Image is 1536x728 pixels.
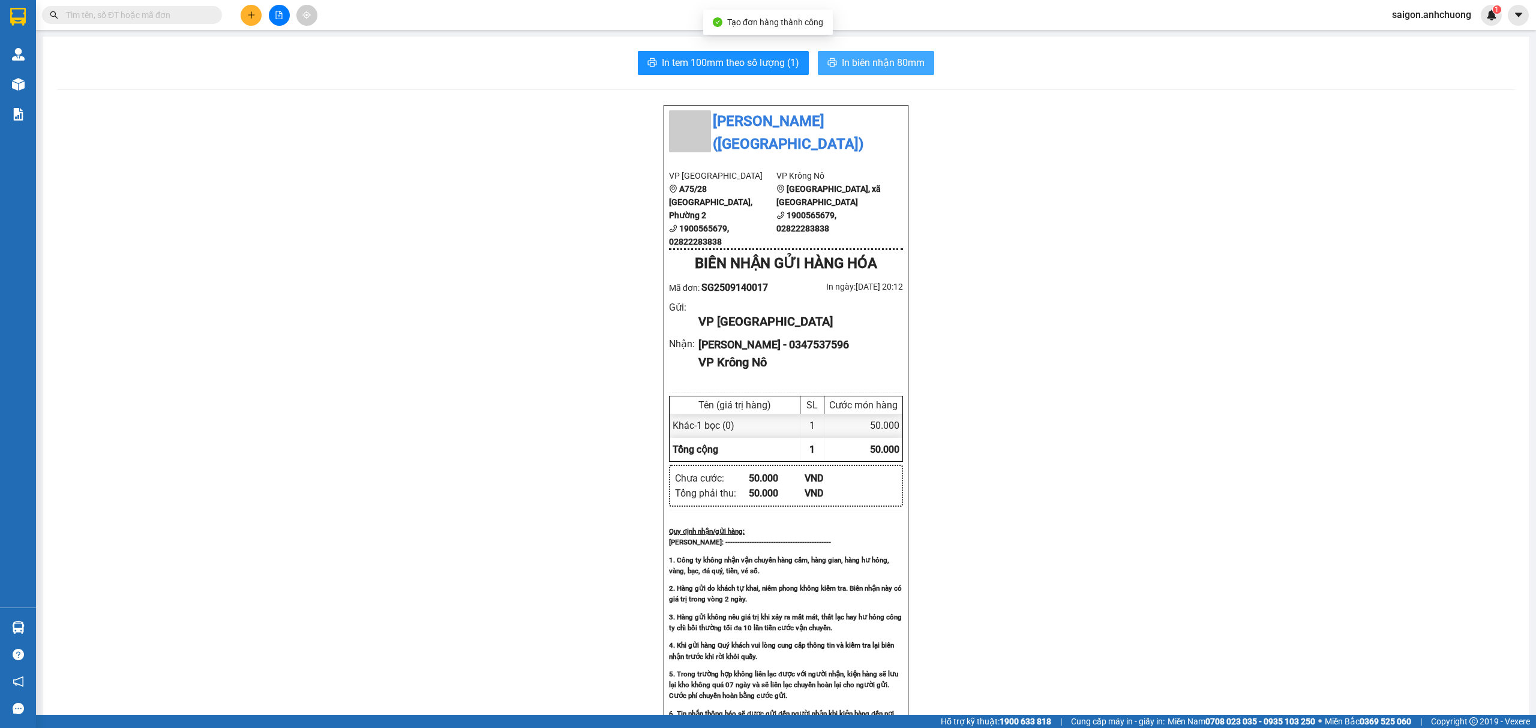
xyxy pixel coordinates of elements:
div: SL [803,399,821,411]
span: printer [647,58,657,69]
div: Tổng phải thu : [675,486,749,501]
strong: 0369 525 060 [1360,717,1411,726]
strong: 0708 023 035 - 0935 103 250 [1205,717,1315,726]
strong: 1. Công ty không nhận vận chuyển hàng cấm, hàng gian, hàng hư hỏng, vàng, bạc, đá quý, tiền, vé số. [669,556,889,575]
span: Hỗ trợ kỹ thuật: [941,715,1051,728]
img: icon-new-feature [1486,10,1497,20]
li: VP [GEOGRAPHIC_DATA] [669,169,776,182]
strong: 5. Trong trường hợp không liên lạc được với người nhận, kiện hàng sẽ lưu lại kho không quá 07 ngà... [669,670,898,700]
span: saigon.anhchuong [1382,7,1481,22]
span: 1 [809,444,815,455]
b: A75/28 [GEOGRAPHIC_DATA], Phường 2 [669,184,752,220]
b: [GEOGRAPHIC_DATA], xã [GEOGRAPHIC_DATA] [776,184,881,207]
div: VP [GEOGRAPHIC_DATA] [698,312,893,331]
div: Cước món hàng [827,399,899,411]
div: Quy định nhận/gửi hàng : [669,526,903,537]
span: | [1060,715,1062,728]
span: plus [247,11,256,19]
span: 1 [1495,5,1499,14]
span: notification [13,676,24,687]
sup: 1 [1493,5,1501,14]
span: | [1420,715,1422,728]
strong: 2. Hàng gửi do khách tự khai, niêm phong không kiểm tra. Biên nhận này có giá trị trong vòng 2 ngày. [669,584,902,603]
div: Chưa cước : [675,471,749,486]
button: plus [241,5,262,26]
span: Cung cấp máy in - giấy in: [1071,715,1165,728]
strong: 3. Hàng gửi không nêu giá trị khi xảy ra mất mát, thất lạc hay hư hỏng công ty chỉ bồi thường tối... [669,613,902,632]
div: In ngày: [DATE] 20:12 [786,280,903,293]
div: Gửi : [669,300,698,315]
span: copyright [1469,717,1478,726]
span: phone [669,224,677,233]
div: 50.000 [749,486,805,501]
img: warehouse-icon [12,78,25,91]
button: printerIn biên nhận 80mm [818,51,934,75]
span: environment [669,185,677,193]
input: Tìm tên, số ĐT hoặc mã đơn [66,8,208,22]
span: search [50,11,58,19]
div: VND [805,486,860,501]
div: Tên (giá trị hàng) [673,399,797,411]
div: Nhận : [669,336,698,351]
span: environment [776,185,785,193]
strong: 4. Khi gửi hàng Quý khách vui lòng cung cấp thông tin và kiểm tra lại biên nhận trước khi rời khỏ... [669,641,894,660]
button: aim [296,5,317,26]
div: VND [805,471,860,486]
img: solution-icon [12,108,25,121]
span: question-circle [13,649,24,660]
span: ⚪️ [1318,719,1322,724]
b: 1900565679, 02822283838 [776,210,836,233]
span: check-circle [713,17,722,27]
span: Tạo đơn hàng thành công [727,17,823,27]
button: printerIn tem 100mm theo số lượng (1) [638,51,809,75]
span: message [13,703,24,714]
span: In biên nhận 80mm [842,55,925,70]
strong: 6. Tin nhắn thông báo sẽ được gửi đến người nhận khi kiện hàng đến nơi. [669,709,896,718]
div: [PERSON_NAME] - 0347537596 [698,336,893,353]
span: Khác - 1 bọc (0) [673,420,734,431]
span: Tổng cộng [673,444,718,455]
strong: 1900 633 818 [1000,717,1051,726]
li: [PERSON_NAME] ([GEOGRAPHIC_DATA]) [669,110,903,155]
img: warehouse-icon [12,621,25,634]
img: warehouse-icon [12,48,25,61]
div: 50.000 [824,414,902,437]
span: SG2509140017 [701,282,768,293]
div: VP Krông Nô [698,353,893,372]
span: phone [776,211,785,219]
div: Mã đơn: [669,280,786,295]
b: 1900565679, 02822283838 [669,224,729,246]
div: BIÊN NHẬN GỬI HÀNG HÓA [669,252,903,275]
span: Miền Nam [1168,715,1315,728]
button: caret-down [1508,5,1529,26]
span: file-add [275,11,283,19]
span: caret-down [1513,10,1524,20]
button: file-add [269,5,290,26]
div: 50.000 [749,471,805,486]
span: In tem 100mm theo số lượng (1) [662,55,799,70]
strong: [PERSON_NAME]: -------------------------------------------- [669,538,831,546]
span: printer [827,58,837,69]
img: logo-vxr [10,8,26,26]
span: Miền Bắc [1325,715,1411,728]
span: 50.000 [870,444,899,455]
div: 1 [800,414,824,437]
span: aim [302,11,311,19]
li: VP Krông Nô [776,169,884,182]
